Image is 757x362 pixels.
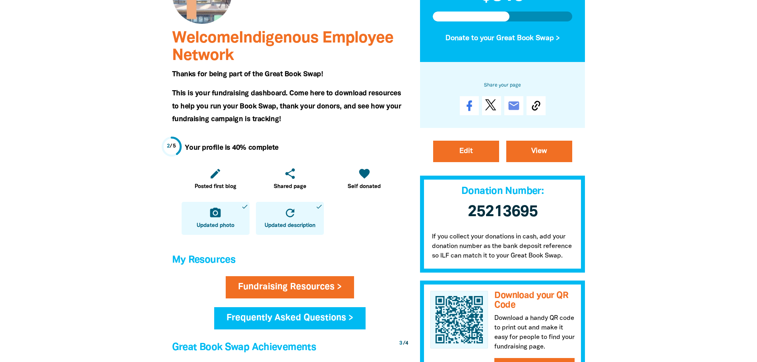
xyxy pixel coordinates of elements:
[430,291,488,349] img: QR Code for Treasury's Great Book Swap
[461,187,544,196] span: Donation Number:
[527,96,546,115] button: Copy Link
[172,340,408,356] h4: Great Book Swap Achievements
[284,207,296,219] i: refresh
[348,183,381,191] span: Self donated
[256,202,324,235] a: refreshUpdated descriptiondone
[420,224,585,273] p: If you collect your donations in cash, add your donation number as the bank deposit reference so ...
[460,96,479,115] a: Share
[226,276,354,298] a: Fundraising Resources >
[167,143,176,150] div: / 5
[284,167,296,180] i: share
[330,163,398,196] a: favoriteSelf donated
[433,28,573,49] button: Donate to your Great Book Swap >
[358,167,371,180] i: favorite
[182,163,250,196] a: editPosted first blog
[433,81,573,90] h6: Share your page
[209,167,222,180] i: edit
[241,203,248,210] i: done
[265,222,316,230] span: Updated description
[482,96,501,115] a: Post
[494,291,575,310] h3: Download your QR Code
[316,203,323,210] i: done
[195,183,236,191] span: Posted first blog
[274,183,306,191] span: Shared page
[182,202,250,235] a: camera_altUpdated photodone
[256,163,324,196] a: shareShared page
[214,307,366,329] a: Frequently Asked Questions >
[167,144,170,149] span: 2
[507,99,520,112] i: email
[506,141,572,162] a: View
[172,90,401,122] span: This is your fundraising dashboard. Come here to download resources to help you run your Book Swa...
[209,207,222,219] i: camera_alt
[504,96,523,115] a: email
[399,341,402,346] span: 3
[468,205,538,219] span: 25213695
[433,141,499,162] a: Edit
[399,340,408,347] div: / 4
[172,256,236,265] span: My Resources
[185,145,279,151] strong: Your profile is 40% complete
[172,71,323,77] span: Thanks for being part of the Great Book Swap!
[172,31,393,63] span: Welcome Indigenous Employee Network
[197,222,234,230] span: Updated photo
